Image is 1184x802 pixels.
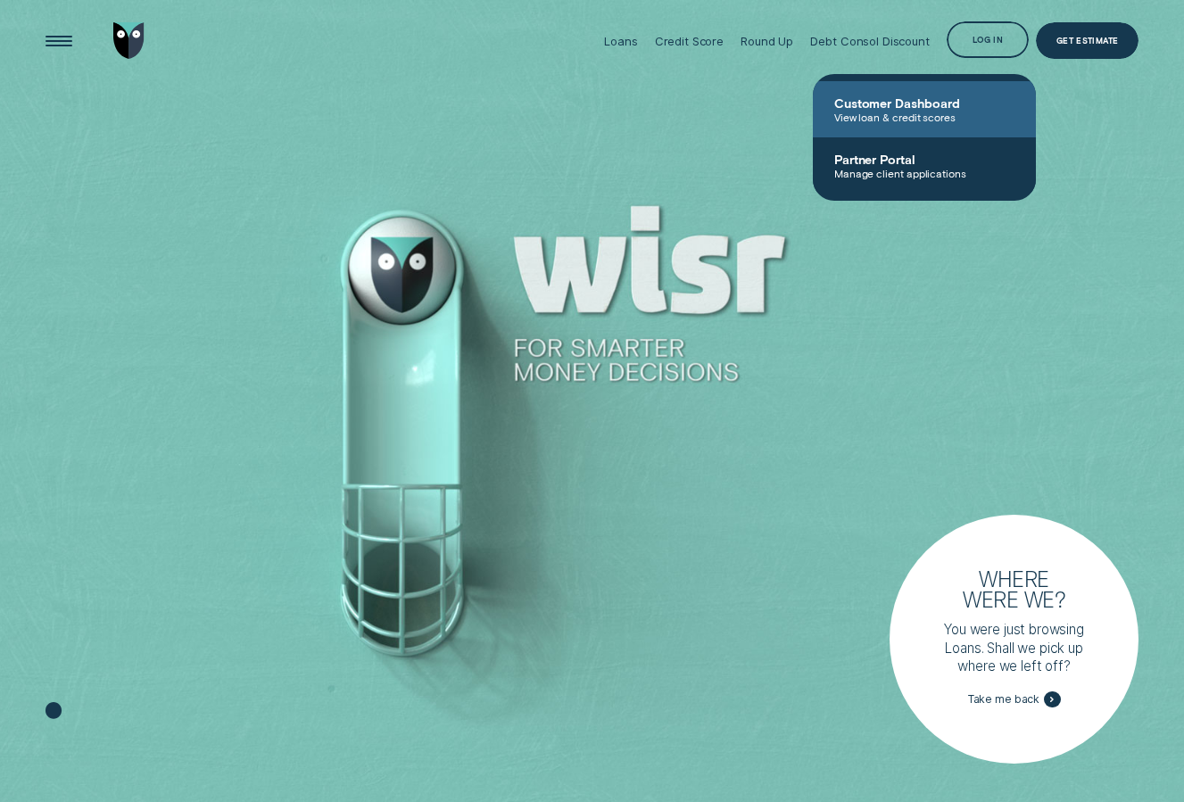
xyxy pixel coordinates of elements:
[890,515,1139,765] a: Where were we?You were just browsing Loans. Shall we pick up where we left off?Take me back
[834,152,1014,167] span: Partner Portal
[968,692,1040,706] span: Take me back
[113,22,145,59] img: Wisr
[1036,22,1139,59] a: Get Estimate
[40,22,77,59] button: Open Menu
[741,34,793,48] div: Round Up
[931,621,1096,676] p: You were just browsing Loans. Shall we pick up where we left off?
[813,137,1036,194] a: Partner PortalManage client applications
[813,81,1036,137] a: Customer DashboardView loan & credit scores
[834,111,1014,123] span: View loan & credit scores
[947,21,1029,58] button: Log in
[834,167,1014,179] span: Manage client applications
[954,569,1074,610] h3: Where were we?
[604,34,637,48] div: Loans
[834,95,1014,111] span: Customer Dashboard
[810,34,929,48] div: Debt Consol Discount
[655,34,724,48] div: Credit Score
